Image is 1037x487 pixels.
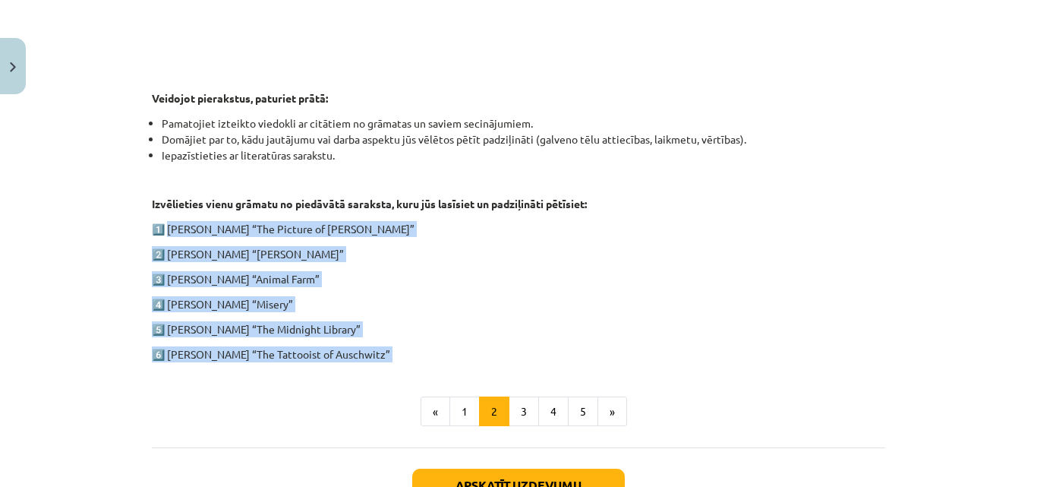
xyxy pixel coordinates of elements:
nav: Page navigation example [152,397,885,427]
li: Pamatojiet izteikto viedokli ar citātiem no grāmatas un saviem secinājumiem. [162,115,885,131]
button: 2 [479,397,509,427]
p: 5️⃣ [PERSON_NAME] “The Midnight Library” [152,321,885,337]
img: icon-close-lesson-0947bae3869378f0d4975bcd49f059093ad1ed9edebbc8119c70593378902aed.svg [10,62,16,72]
p: 4️⃣ [PERSON_NAME] “Misery” [152,296,885,312]
button: » [597,397,627,427]
strong: Veidojot pierakstus, paturiet prātā: [152,91,328,105]
button: « [421,397,450,427]
li: Domājiet par to, kādu jautājumu vai darba aspektu jūs vēlētos pētīt padziļināti (galveno tēlu att... [162,131,885,147]
strong: Izvēlieties vienu grāmatu no piedāvātā saraksta, kuru jūs lasīsiet un padziļināti pētīsiet: [152,197,587,210]
button: 4 [538,397,569,427]
p: 1️⃣ [PERSON_NAME] “The Picture of [PERSON_NAME]” [152,221,885,237]
button: 5 [568,397,598,427]
button: 3 [509,397,539,427]
p: 6️⃣ [PERSON_NAME] “The Tattooist of Auschwitz” [152,346,885,362]
p: 2️⃣ [PERSON_NAME] “[PERSON_NAME]” [152,246,885,262]
li: Iepazīstieties ar literatūras sarakstu. [162,147,885,163]
button: 1 [449,397,480,427]
p: 3️⃣ [PERSON_NAME] “Animal Farm” [152,271,885,287]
